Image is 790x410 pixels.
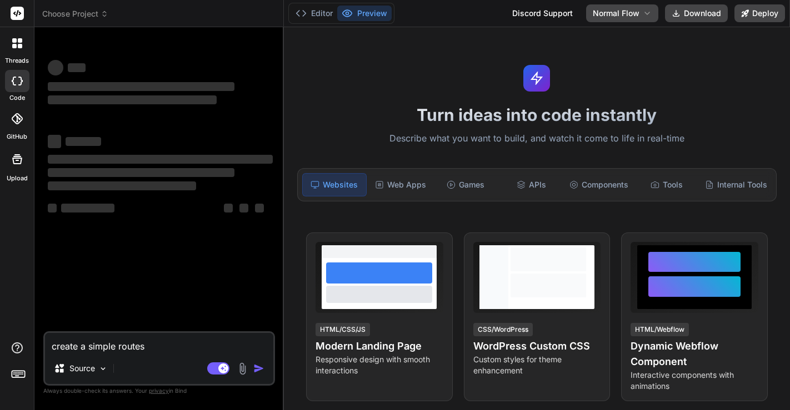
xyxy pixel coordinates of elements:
span: ‌ [48,95,217,104]
span: ‌ [48,82,234,91]
h4: Modern Landing Page [316,338,443,354]
button: Deploy [734,4,785,22]
h4: WordPress Custom CSS [473,338,601,354]
span: ‌ [48,168,234,177]
label: Upload [7,174,28,183]
div: Internal Tools [701,173,772,196]
span: ‌ [255,204,264,212]
span: ‌ [48,155,273,164]
img: Pick Models [98,364,108,373]
p: Responsive design with smooth interactions [316,354,443,376]
img: icon [253,363,264,374]
p: Custom styles for theme enhancement [473,354,601,376]
label: code [9,93,25,103]
h1: Turn ideas into code instantly [291,105,783,125]
span: ‌ [48,135,61,148]
p: Source [69,363,95,374]
span: privacy [149,387,169,394]
div: Web Apps [369,173,432,196]
span: ‌ [239,204,248,212]
span: Normal Flow [593,8,639,19]
label: threads [5,56,29,65]
div: Tools [635,173,698,196]
div: HTML/CSS/JS [316,323,370,336]
span: ‌ [61,204,114,212]
img: attachment [236,362,249,375]
button: Normal Flow [586,4,658,22]
h4: Dynamic Webflow Component [631,338,758,369]
p: Interactive components with animations [631,369,758,392]
span: ‌ [48,181,196,190]
div: HTML/Webflow [631,323,689,336]
span: Choose Project [42,8,108,19]
div: Discord Support [506,4,579,22]
span: ‌ [224,204,233,212]
p: Describe what you want to build, and watch it come to life in real-time [291,131,783,146]
button: Preview [337,6,392,21]
span: ‌ [68,63,86,72]
button: Editor [291,6,337,21]
button: Download [665,4,728,22]
span: ‌ [48,204,57,212]
span: ‌ [66,137,101,146]
label: GitHub [7,132,27,141]
div: Games [434,173,497,196]
div: Components [565,173,633,196]
div: Websites [302,173,367,196]
textarea: create a simple routes [45,333,273,353]
p: Always double-check its answers. Your in Bind [43,386,275,396]
span: ‌ [48,60,63,75]
div: APIs [499,173,563,196]
div: CSS/WordPress [473,323,533,336]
